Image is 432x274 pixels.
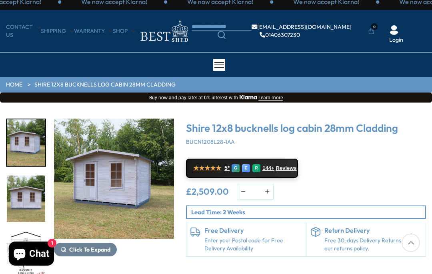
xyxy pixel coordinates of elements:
[113,27,136,35] a: Shop
[34,81,176,89] a: Shire 12x8 bucknells log cabin 28mm Cladding
[54,243,117,256] button: Click To Expand
[389,25,399,35] img: User Icon
[232,164,240,172] div: G
[252,164,260,172] div: R
[186,159,298,178] a: ★★★★★ 5* G E R 144+ Reviews
[41,27,74,35] a: Shipping
[204,227,302,234] h6: Free Delivery
[260,32,300,38] a: 01406307230
[371,23,378,30] span: 0
[6,81,22,89] a: HOME
[6,175,46,223] div: 3 / 9
[191,208,425,216] p: Lead Time: 2 Weeks
[6,23,41,39] a: CONTACT US
[74,27,113,35] a: Warranty
[186,138,235,145] span: BUCN1208L28-1AA
[324,227,422,234] h6: Return Delivery
[242,164,250,172] div: E
[324,237,422,252] p: Free 30-days Delivery Returns, Read our returns policy.
[276,165,297,171] span: Reviews
[262,165,274,171] span: 144+
[389,36,403,44] a: Login
[54,119,174,239] img: Shire 12x8 bucknells log cabin 28mm Cladding
[186,187,229,196] ins: £2,509.00
[6,242,56,268] inbox-online-store-chat: Shopify online store chat
[6,119,46,167] div: 2 / 9
[7,175,45,222] img: Bucknells12x8_0000_200x200.jpg
[69,246,110,253] span: Click To Expand
[7,119,45,166] img: Bucknells12x8_0060_200x200.jpg
[368,27,374,35] a: 0
[192,31,252,39] a: Search
[186,123,426,134] h3: Shire 12x8 bucknells log cabin 28mm Cladding
[252,24,352,30] a: [EMAIL_ADDRESS][DOMAIN_NAME]
[204,237,302,252] a: Enter your Postal code for Free Delivery Availability
[136,18,192,44] img: logo
[193,164,221,172] span: ★★★★★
